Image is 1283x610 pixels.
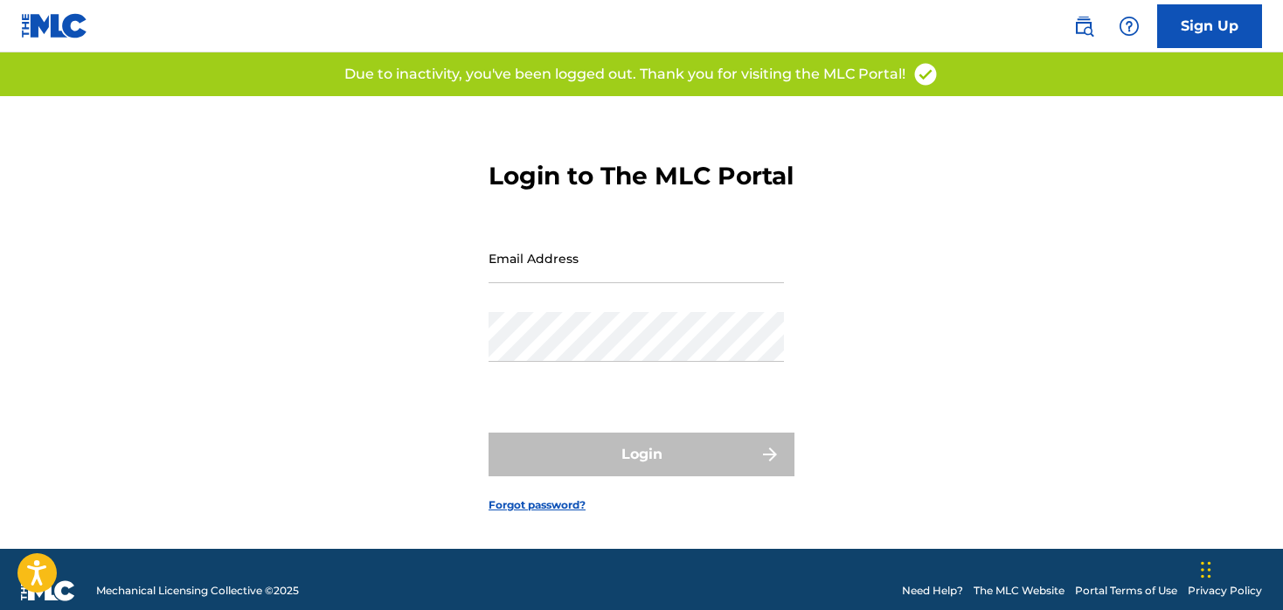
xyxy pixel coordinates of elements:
img: help [1119,16,1140,37]
img: logo [21,580,75,601]
a: Public Search [1066,9,1101,44]
img: access [912,61,939,87]
iframe: Chat Widget [1196,526,1283,610]
div: Help [1112,9,1147,44]
a: Portal Terms of Use [1075,583,1177,599]
a: Privacy Policy [1188,583,1262,599]
p: Due to inactivity, you've been logged out. Thank you for visiting the MLC Portal! [344,64,905,85]
a: Forgot password? [489,497,586,513]
div: Drag [1201,544,1211,596]
a: The MLC Website [974,583,1065,599]
img: MLC Logo [21,13,88,38]
img: search [1073,16,1094,37]
a: Need Help? [902,583,963,599]
h3: Login to The MLC Portal [489,161,794,191]
span: Mechanical Licensing Collective © 2025 [96,583,299,599]
a: Sign Up [1157,4,1262,48]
